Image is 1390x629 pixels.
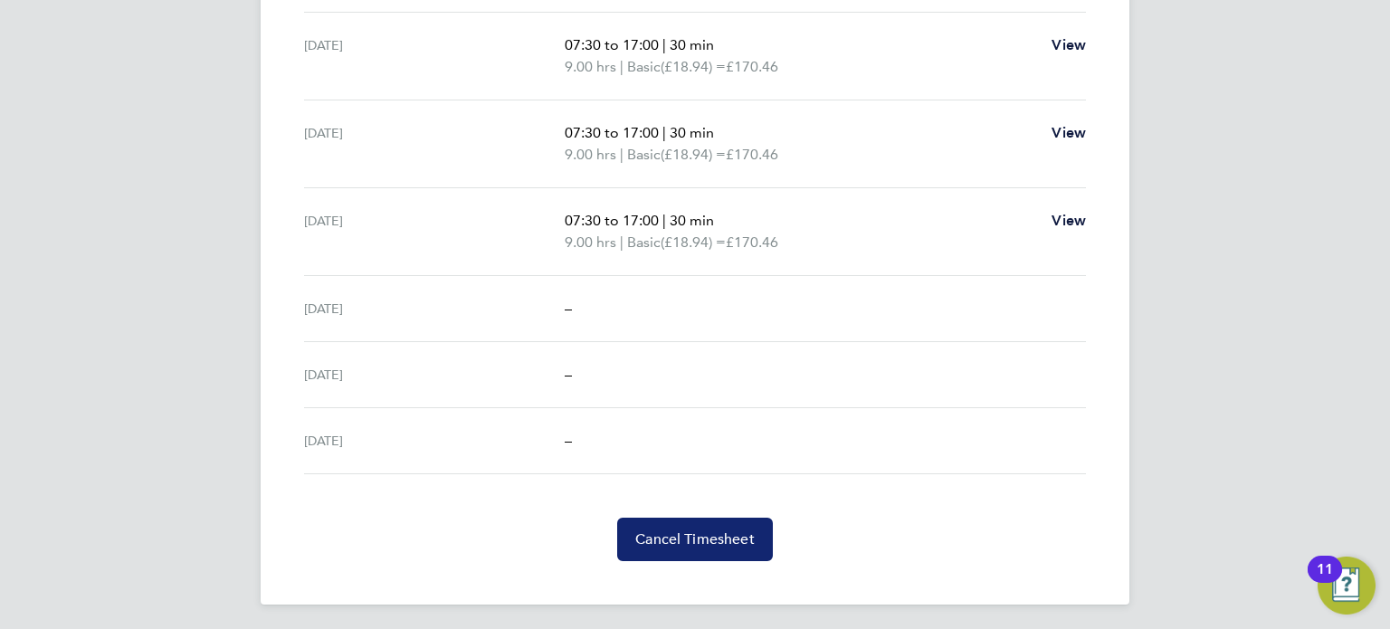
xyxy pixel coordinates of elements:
div: [DATE] [304,298,565,319]
span: | [620,233,624,251]
a: View [1052,34,1086,56]
span: | [620,146,624,163]
span: 9.00 hrs [565,58,616,75]
span: 30 min [670,36,714,53]
span: (£18.94) = [661,233,726,251]
span: Basic [627,232,661,253]
a: View [1052,210,1086,232]
div: 11 [1317,569,1333,593]
span: (£18.94) = [661,58,726,75]
div: [DATE] [304,122,565,166]
span: Basic [627,56,661,78]
span: 30 min [670,124,714,141]
span: 9.00 hrs [565,146,616,163]
span: View [1052,212,1086,229]
div: [DATE] [304,364,565,386]
a: View [1052,122,1086,144]
span: | [662,36,666,53]
span: – [565,366,572,383]
span: | [662,124,666,141]
span: – [565,432,572,449]
span: 07:30 to 17:00 [565,212,659,229]
div: [DATE] [304,210,565,253]
span: 9.00 hrs [565,233,616,251]
span: 07:30 to 17:00 [565,36,659,53]
span: Basic [627,144,661,166]
span: £170.46 [726,233,778,251]
span: (£18.94) = [661,146,726,163]
span: £170.46 [726,146,778,163]
span: 07:30 to 17:00 [565,124,659,141]
span: £170.46 [726,58,778,75]
span: View [1052,124,1086,141]
span: Cancel Timesheet [635,530,755,548]
button: Open Resource Center, 11 new notifications [1318,557,1376,615]
button: Cancel Timesheet [617,518,773,561]
span: | [662,212,666,229]
span: | [620,58,624,75]
span: 30 min [670,212,714,229]
div: [DATE] [304,430,565,452]
div: [DATE] [304,34,565,78]
span: View [1052,36,1086,53]
span: – [565,300,572,317]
